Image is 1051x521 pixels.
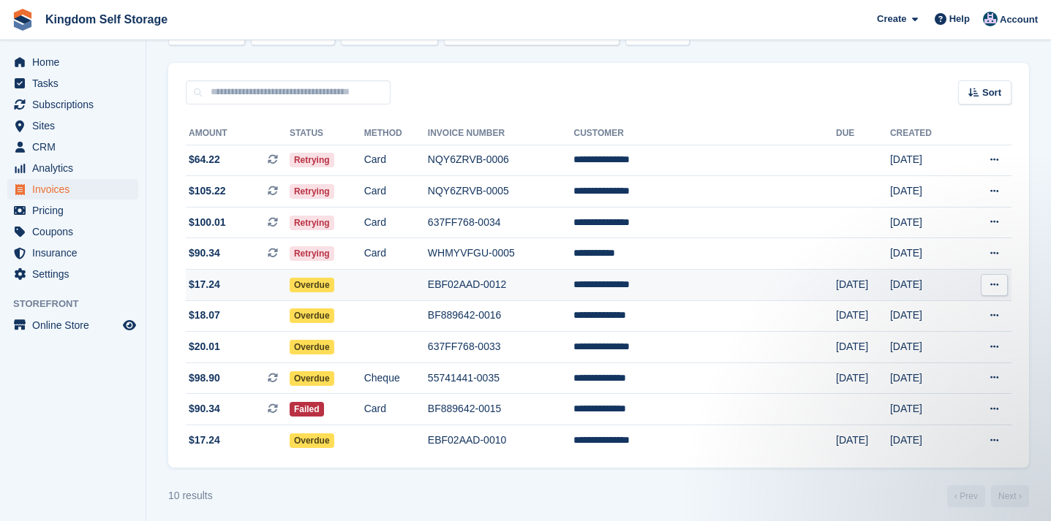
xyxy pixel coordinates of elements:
[428,207,574,238] td: 637FF768-0034
[32,73,120,94] span: Tasks
[428,425,574,456] td: EBF02AAD-0010
[7,315,138,335] a: menu
[7,115,138,136] a: menu
[836,332,890,363] td: [DATE]
[13,297,146,311] span: Storefront
[7,158,138,178] a: menu
[189,277,220,292] span: $17.24
[290,402,324,417] span: Failed
[890,300,960,332] td: [DATE]
[168,488,213,503] div: 10 results
[32,158,120,178] span: Analytics
[364,176,428,208] td: Card
[32,52,120,72] span: Home
[189,183,226,199] span: $105.22
[836,425,890,456] td: [DATE]
[428,238,574,270] td: WHMYVFGU-0005
[890,270,960,301] td: [DATE]
[364,238,428,270] td: Card
[983,12,998,26] img: Bradley Werlin
[189,370,220,386] span: $98.90
[7,243,138,263] a: menu
[12,9,34,31] img: stora-icon-8386f47178a22dfd0bd8f6a31ec36ba5ce8667c1dd55bd0f319d3a0aa187defe.svg
[7,221,138,242] a: menu
[890,332,960,363] td: [DATE]
[32,243,120,263] span: Insurance
[944,485,1032,507] nav: Page
[428,270,574,301] td: EBF02AAD-0012
[364,145,428,176] td: Card
[7,94,138,115] a: menu
[189,433,220,448] span: $17.24
[428,362,574,394] td: 55741441-0035
[573,122,836,145] th: Customer
[186,122,290,145] th: Amount
[890,394,960,425] td: [DATE]
[7,137,138,157] a: menu
[290,122,364,145] th: Status
[7,200,138,221] a: menu
[290,184,334,199] span: Retrying
[364,207,428,238] td: Card
[32,315,120,335] span: Online Store
[428,122,574,145] th: Invoice Number
[836,270,890,301] td: [DATE]
[428,176,574,208] td: NQY6ZRVB-0005
[428,394,574,425] td: BF889642-0015
[290,308,334,323] span: Overdue
[32,94,120,115] span: Subscriptions
[290,278,334,292] span: Overdue
[32,137,120,157] span: CRM
[364,394,428,425] td: Card
[877,12,906,26] span: Create
[991,485,1029,507] a: Next
[290,340,334,354] span: Overdue
[364,362,428,394] td: Cheque
[982,85,1001,100] span: Sort
[189,308,220,323] span: $18.07
[428,300,574,332] td: BF889642-0016
[7,179,138,199] a: menu
[39,7,173,31] a: Kingdom Self Storage
[189,215,226,230] span: $100.01
[364,122,428,145] th: Method
[32,264,120,284] span: Settings
[32,115,120,136] span: Sites
[947,485,985,507] a: Previous
[890,145,960,176] td: [DATE]
[836,122,890,145] th: Due
[7,264,138,284] a: menu
[836,300,890,332] td: [DATE]
[189,401,220,417] span: $90.34
[7,52,138,72] a: menu
[189,152,220,167] span: $64.22
[290,371,334,386] span: Overdue
[890,207,960,238] td: [DATE]
[428,145,574,176] td: NQY6ZRVB-0006
[949,12,970,26] span: Help
[32,179,120,199] span: Invoices
[890,425,960,456] td: [DATE]
[890,362,960,394] td: [DATE]
[32,200,120,221] span: Pricing
[428,332,574,363] td: 637FF768-0033
[890,122,960,145] th: Created
[290,216,334,230] span: Retrying
[836,362,890,394] td: [DATE]
[7,73,138,94] a: menu
[890,176,960,208] td: [DATE]
[121,316,138,334] a: Preview store
[890,238,960,270] td: [DATE]
[189,339,220,354] span: $20.01
[290,433,334,448] span: Overdue
[290,153,334,167] span: Retrying
[32,221,120,242] span: Coupons
[189,246,220,261] span: $90.34
[1000,12,1038,27] span: Account
[290,246,334,261] span: Retrying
